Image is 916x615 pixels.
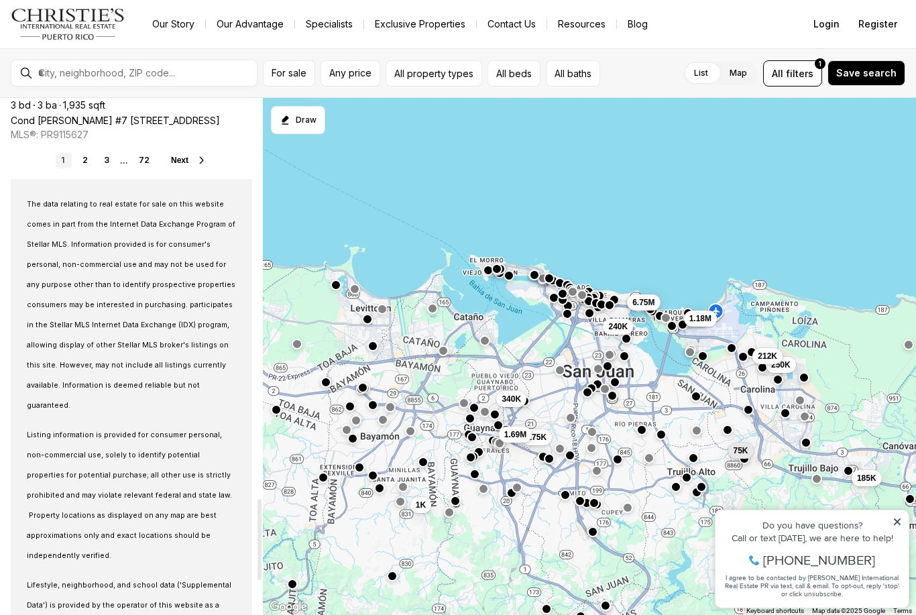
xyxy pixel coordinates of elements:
[11,115,220,126] a: Cond Esmeralda #7 CALLE AMAPOLA #602, CAROLINA PR, 00979
[11,8,125,40] img: logo
[27,431,232,560] span: Listing information is provided for consumer personal, non-commercial use, solely to identify pot...
[728,443,754,459] button: 75K
[617,15,659,34] a: Blog
[857,473,876,484] span: 185K
[684,311,717,327] button: 1.18M
[120,156,128,166] li: ...
[263,60,315,87] button: For sale
[502,394,521,404] span: 340K
[206,15,294,34] a: Our Advantage
[364,15,476,34] a: Exclusive Properties
[27,200,235,410] span: The data relating to real estate for sale on this website comes in part from the Internet Data Ex...
[321,60,380,87] button: Any price
[852,470,882,486] button: 185K
[488,60,540,87] button: All beds
[763,60,822,87] button: Allfilters1
[133,152,155,168] a: 72
[527,432,547,443] span: 175K
[689,313,711,324] span: 1.18M
[850,11,905,38] button: Register
[819,58,821,69] span: 1
[410,497,431,513] button: 1K
[858,19,897,30] span: Register
[752,348,783,364] button: 212K
[272,68,306,78] span: For sale
[56,152,155,168] nav: Pagination
[295,15,363,34] a: Specialists
[627,294,660,311] button: 6.75M
[771,359,791,370] span: 250K
[14,43,194,52] div: Call or text [DATE], we are here to help!
[141,15,205,34] a: Our Story
[386,60,482,87] button: All property types
[522,429,552,445] button: 175K
[17,82,191,108] span: I agree to be contacted by [PERSON_NAME] International Real Estate PR via text, call & email. To ...
[836,68,897,78] span: Save search
[786,66,813,80] span: filters
[719,61,758,85] label: Map
[813,19,840,30] span: Login
[603,319,633,335] button: 240K
[504,429,526,440] span: 1.69M
[171,156,188,165] span: Next
[632,297,654,308] span: 6.75M
[14,30,194,40] div: Do you have questions?
[499,427,532,443] button: 1.69M
[271,106,325,134] button: Start drawing
[547,15,616,34] a: Resources
[827,60,905,86] button: Save search
[766,357,796,373] button: 250K
[416,500,426,510] span: 1K
[772,66,783,80] span: All
[477,15,547,34] button: Contact Us
[608,321,628,332] span: 240K
[805,11,848,38] button: Login
[546,60,600,87] button: All baths
[56,152,72,168] a: 1
[99,152,115,168] a: 3
[496,391,526,407] button: 340K
[734,445,748,456] span: 75K
[55,63,167,76] span: [PHONE_NUMBER]
[758,351,777,361] span: 212K
[77,152,93,168] a: 2
[683,61,719,85] label: List
[171,155,207,166] button: Next
[329,68,371,78] span: Any price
